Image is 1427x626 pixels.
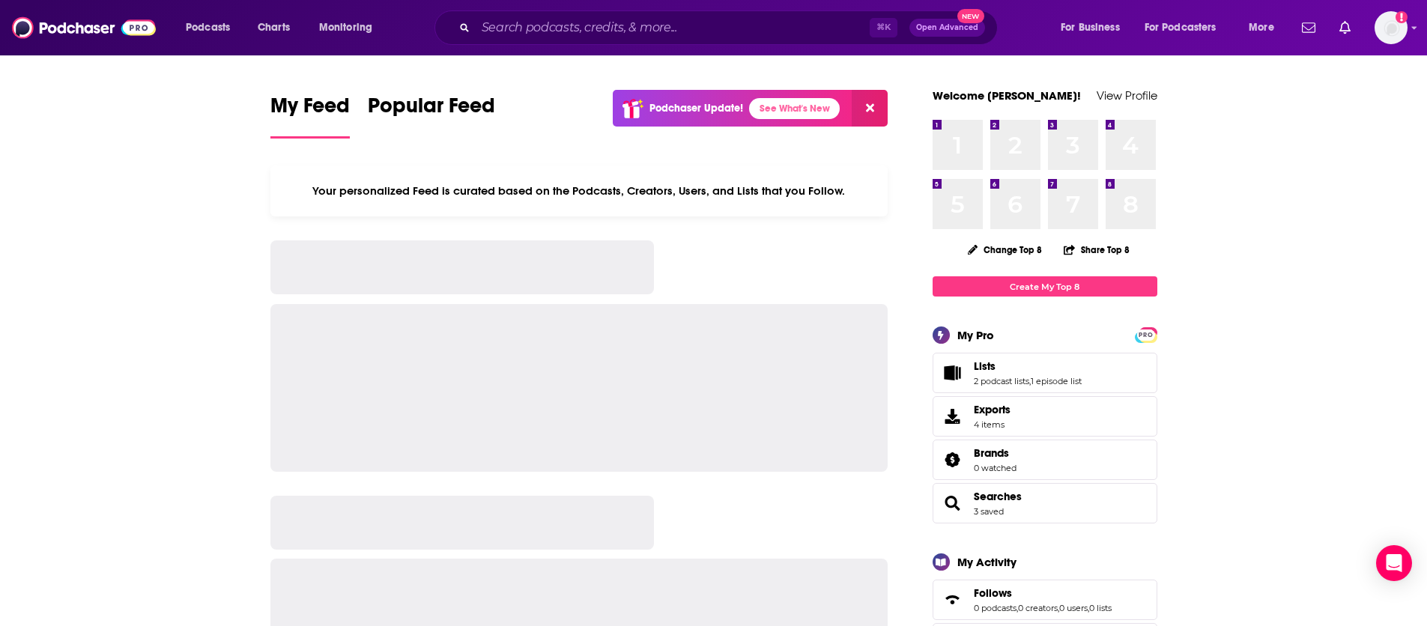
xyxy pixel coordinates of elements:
[1375,11,1408,44] span: Logged in as kindrieri
[1059,603,1088,613] a: 0 users
[938,449,968,470] a: Brands
[959,240,1052,259] button: Change Top 8
[957,9,984,23] span: New
[1058,603,1059,613] span: ,
[1018,603,1058,613] a: 0 creators
[974,506,1004,517] a: 3 saved
[938,362,968,383] a: Lists
[175,16,249,40] button: open menu
[649,102,743,115] p: Podchaser Update!
[938,406,968,427] span: Exports
[12,13,156,42] img: Podchaser - Follow, Share and Rate Podcasts
[974,359,1082,373] a: Lists
[974,586,1112,600] a: Follows
[933,580,1157,620] span: Follows
[1050,16,1139,40] button: open menu
[258,17,290,38] span: Charts
[957,555,1017,569] div: My Activity
[933,483,1157,523] span: Searches
[974,603,1017,613] a: 0 podcasts
[974,403,1011,416] span: Exports
[974,446,1017,460] a: Brands
[270,165,888,216] div: Your personalized Feed is curated based on the Podcasts, Creators, Users, and Lists that you Follow.
[1375,11,1408,44] button: Show profile menu
[1089,603,1112,613] a: 0 lists
[974,359,996,373] span: Lists
[1375,11,1408,44] img: User Profile
[1249,17,1274,38] span: More
[476,16,870,40] input: Search podcasts, credits, & more...
[870,18,897,37] span: ⌘ K
[1029,376,1031,386] span: ,
[909,19,985,37] button: Open AdvancedNew
[933,88,1081,103] a: Welcome [PERSON_NAME]!
[248,16,299,40] a: Charts
[1137,329,1155,340] a: PRO
[270,93,350,139] a: My Feed
[916,24,978,31] span: Open Advanced
[1333,15,1357,40] a: Show notifications dropdown
[270,93,350,127] span: My Feed
[933,353,1157,393] span: Lists
[974,490,1022,503] a: Searches
[1017,603,1018,613] span: ,
[368,93,495,127] span: Popular Feed
[1296,15,1321,40] a: Show notifications dropdown
[933,276,1157,297] a: Create My Top 8
[1031,376,1082,386] a: 1 episode list
[1088,603,1089,613] span: ,
[1061,17,1120,38] span: For Business
[938,589,968,610] a: Follows
[974,446,1009,460] span: Brands
[1097,88,1157,103] a: View Profile
[1396,11,1408,23] svg: Add a profile image
[1063,235,1130,264] button: Share Top 8
[974,419,1011,430] span: 4 items
[974,586,1012,600] span: Follows
[1137,329,1155,341] span: PRO
[449,10,1012,45] div: Search podcasts, credits, & more...
[974,376,1029,386] a: 2 podcast lists
[319,17,372,38] span: Monitoring
[1376,545,1412,581] div: Open Intercom Messenger
[368,93,495,139] a: Popular Feed
[186,17,230,38] span: Podcasts
[957,328,994,342] div: My Pro
[749,98,840,119] a: See What's New
[933,440,1157,480] span: Brands
[938,493,968,514] a: Searches
[1145,17,1217,38] span: For Podcasters
[309,16,392,40] button: open menu
[1238,16,1293,40] button: open menu
[1135,16,1238,40] button: open menu
[974,463,1017,473] a: 0 watched
[933,396,1157,437] a: Exports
